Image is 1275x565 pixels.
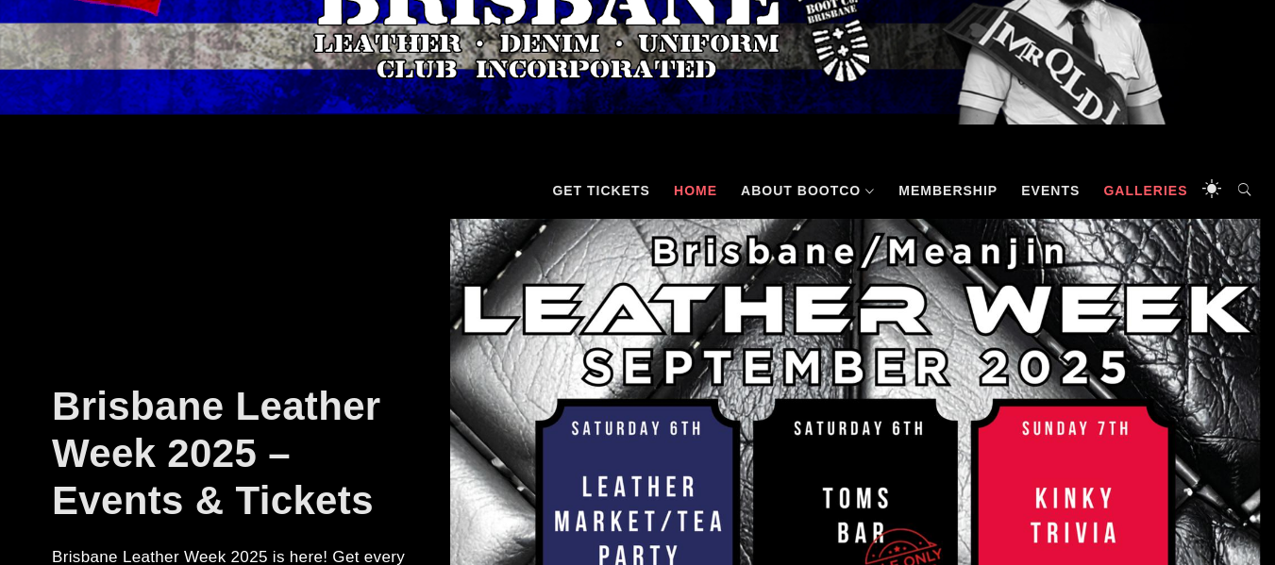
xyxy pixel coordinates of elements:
a: About BootCo [731,162,884,219]
a: Brisbane Leather Week 2025 – Events & Tickets [52,384,381,523]
a: Events [1012,162,1089,219]
a: GET TICKETS [543,162,660,219]
a: Home [664,162,727,219]
a: Galleries [1094,162,1197,219]
a: Membership [889,162,1007,219]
